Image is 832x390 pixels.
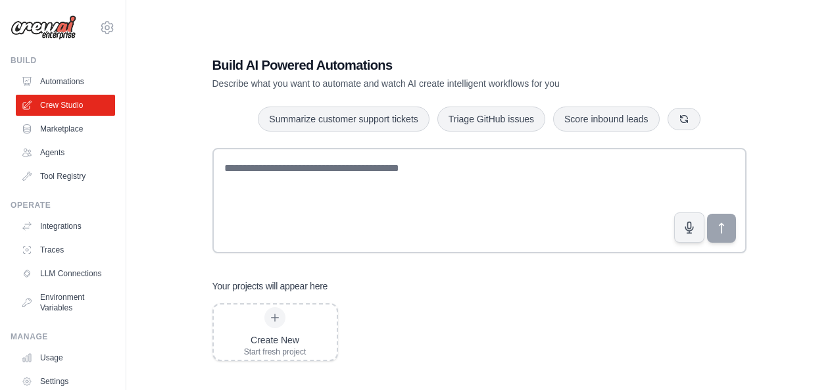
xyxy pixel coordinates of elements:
div: Create New [244,333,306,347]
a: LLM Connections [16,263,115,284]
a: Automations [16,71,115,92]
a: Traces [16,239,115,260]
a: Environment Variables [16,287,115,318]
img: Logo [11,15,76,40]
button: Triage GitHub issues [437,107,545,132]
a: Usage [16,347,115,368]
div: Manage [11,331,115,342]
a: Tool Registry [16,166,115,187]
div: Build [11,55,115,66]
button: Get new suggestions [668,108,700,130]
button: Score inbound leads [553,107,660,132]
a: Agents [16,142,115,163]
h3: Your projects will appear here [212,280,328,293]
a: Marketplace [16,118,115,139]
button: Click to speak your automation idea [674,212,704,243]
button: Summarize customer support tickets [258,107,429,132]
p: Describe what you want to automate and watch AI create intelligent workflows for you [212,77,654,90]
a: Crew Studio [16,95,115,116]
div: Operate [11,200,115,210]
a: Integrations [16,216,115,237]
div: Start fresh project [244,347,306,357]
h1: Build AI Powered Automations [212,56,654,74]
